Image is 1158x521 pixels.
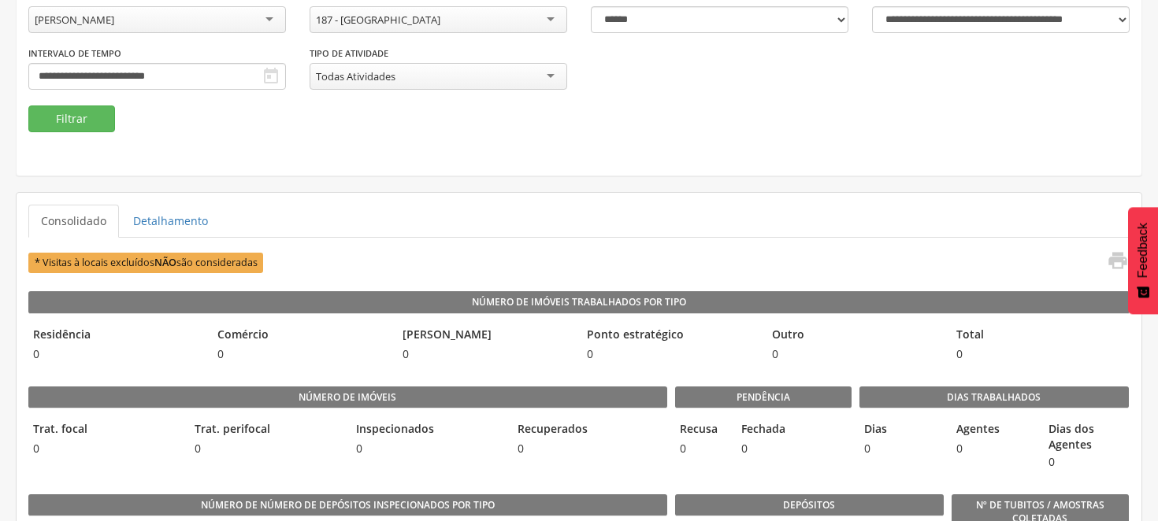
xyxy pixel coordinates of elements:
[316,13,440,27] div: 187 - [GEOGRAPHIC_DATA]
[1044,421,1128,453] legend: Dias dos Agentes
[351,441,505,456] span: 0
[310,47,388,60] label: Tipo de Atividade
[952,421,1036,439] legend: Agentes
[859,441,944,456] span: 0
[767,346,944,362] span: 0
[1097,249,1129,275] a: 
[28,346,205,362] span: 0
[675,386,852,408] legend: Pendência
[1136,223,1150,278] span: Feedback
[675,441,729,456] span: 0
[154,256,176,269] b: NÃO
[1044,454,1128,470] span: 0
[35,13,114,27] div: [PERSON_NAME]
[28,47,121,60] label: Intervalo de Tempo
[582,346,759,362] span: 0
[213,346,389,362] span: 0
[28,205,119,238] a: Consolidado
[398,346,574,362] span: 0
[675,494,945,516] legend: Depósitos
[28,421,182,439] legend: Trat. focal
[28,291,1130,313] legend: Número de Imóveis Trabalhados por Tipo
[28,441,182,456] span: 0
[213,327,389,345] legend: Comércio
[28,253,263,272] span: * Visitas à locais excluídos são consideradas
[737,441,790,456] span: 0
[28,327,205,345] legend: Residência
[1128,207,1158,314] button: Feedback - Mostrar pesquisa
[513,441,666,456] span: 0
[262,67,280,86] i: 
[859,421,944,439] legend: Dias
[398,327,574,345] legend: [PERSON_NAME]
[351,421,505,439] legend: Inspecionados
[675,421,729,439] legend: Recusa
[767,327,944,345] legend: Outro
[952,327,1128,345] legend: Total
[121,205,221,238] a: Detalhamento
[952,441,1036,456] span: 0
[190,441,343,456] span: 0
[28,386,667,408] legend: Número de imóveis
[28,494,667,516] legend: Número de Número de Depósitos Inspecionados por Tipo
[859,386,1129,408] legend: Dias Trabalhados
[737,421,790,439] legend: Fechada
[952,346,1128,362] span: 0
[316,69,395,83] div: Todas Atividades
[513,421,666,439] legend: Recuperados
[190,421,343,439] legend: Trat. perifocal
[582,327,759,345] legend: Ponto estratégico
[1107,249,1129,272] i: 
[28,105,115,132] button: Filtrar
